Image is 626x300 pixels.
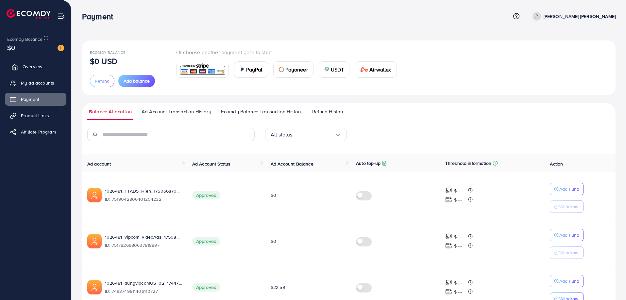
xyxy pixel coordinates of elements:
[360,67,368,72] img: card
[5,125,66,138] a: Affiliate Program
[87,234,102,248] img: ic-ads-acc.e4c84228.svg
[530,12,616,21] a: [PERSON_NAME] [PERSON_NAME]
[454,242,462,250] p: $ ---
[105,196,182,202] span: ID: 7519042806401204232
[271,130,293,140] span: All status
[559,203,578,211] p: Withdraw
[445,279,452,286] img: top-up amount
[559,185,579,193] p: Add Fund
[445,159,491,167] p: Threshold information
[192,161,231,167] span: Ad Account Status
[105,234,182,249] div: <span class='underline'>1026481_vipcom_videoAds_1750380509111</span></br>7517826980637818897
[192,237,220,245] span: Approved
[356,159,381,167] p: Auto top-up
[550,183,584,195] button: Add Fund
[124,78,150,84] span: Add balance
[58,45,64,51] img: image
[176,62,229,78] a: card
[105,234,182,240] a: 1026481_vipcom_videoAds_1750380509111
[550,200,584,213] button: Withdraw
[271,238,276,245] span: $0
[118,75,155,87] button: Add balance
[21,129,56,135] span: Affiliate Program
[21,112,49,119] span: Product Links
[369,66,391,73] span: Airwallex
[559,249,578,257] p: Withdraw
[271,192,276,198] span: $0
[7,9,51,19] img: logo
[445,187,452,194] img: top-up amount
[21,96,39,103] span: Payment
[319,61,350,78] a: cardUSDT
[192,283,220,292] span: Approved
[550,275,584,287] button: Add Fund
[312,108,345,115] span: Refund History
[6,42,16,53] span: $0
[285,66,308,73] span: Payoneer
[445,288,452,295] img: top-up amount
[324,67,330,72] img: card
[550,161,563,167] span: Action
[271,284,285,291] span: $22.59
[550,229,584,241] button: Add Fund
[105,280,182,295] div: <span class='underline'>1026481_dungvipcomUS_02_1744774713900</span></br>7493749811406110727
[178,63,227,77] img: card
[142,108,211,115] span: Ad Account Transaction History
[559,277,579,285] p: Add Fund
[454,279,462,287] p: $ ---
[23,63,42,70] span: Overview
[445,242,452,249] img: top-up amount
[240,67,245,72] img: card
[82,12,118,21] h3: Payment
[293,130,335,140] input: Search for option
[192,191,220,199] span: Approved
[550,246,584,259] button: Withdraw
[559,231,579,239] p: Add Fund
[90,50,126,55] span: Ecomdy Balance
[246,66,262,73] span: PayPal
[87,188,102,202] img: ic-ads-acc.e4c84228.svg
[105,188,182,203] div: <span class='underline'>1026481_TTADS_Hien_1750663705167</span></br>7519042806401204232
[273,61,313,78] a: cardPayoneer
[95,78,110,84] span: Refund
[90,57,117,65] p: $0 USD
[21,80,54,86] span: My ad accounts
[89,108,132,115] span: Balance Allocation
[221,108,302,115] span: Ecomdy Balance Transaction History
[454,288,462,296] p: $ ---
[265,128,347,141] div: Search for option
[90,75,114,87] button: Refund
[234,61,268,78] a: cardPayPal
[445,196,452,203] img: top-up amount
[5,60,66,73] a: Overview
[87,161,111,167] span: Ad account
[454,196,462,204] p: $ ---
[105,288,182,294] span: ID: 7493749811406110727
[5,109,66,122] a: Product Links
[87,280,102,294] img: ic-ads-acc.e4c84228.svg
[331,66,344,73] span: USDT
[7,36,42,42] span: Ecomdy Balance
[355,61,397,78] a: cardAirwallex
[454,187,462,195] p: $ ---
[279,67,284,72] img: card
[445,233,452,240] img: top-up amount
[105,242,182,248] span: ID: 7517826980637818897
[271,161,313,167] span: Ad Account Balance
[544,12,616,20] p: [PERSON_NAME] [PERSON_NAME]
[58,12,65,20] img: menu
[5,93,66,106] a: Payment
[105,188,182,194] a: 1026481_TTADS_Hien_1750663705167
[176,48,402,56] p: Or choose another payment gate to start
[598,271,621,295] iframe: Chat
[5,76,66,89] a: My ad accounts
[105,280,182,286] a: 1026481_dungvipcomUS_02_1744774713900
[454,233,462,241] p: $ ---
